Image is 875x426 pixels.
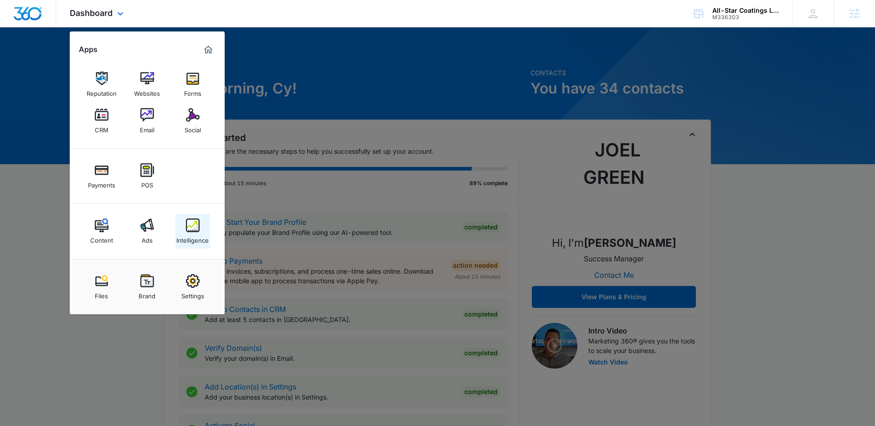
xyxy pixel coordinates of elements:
a: Settings [175,270,210,304]
a: Intelligence [175,214,210,249]
div: account id [712,14,779,21]
a: Payments [84,159,119,193]
a: POS [130,159,165,193]
div: CRM [95,122,108,134]
div: Content [90,232,113,244]
div: Brand [139,288,155,300]
span: Dashboard [70,8,113,18]
div: Reputation [87,85,117,97]
h2: Apps [79,45,98,54]
div: POS [141,177,153,189]
div: Email [140,122,154,134]
div: Intelligence [176,232,209,244]
a: Files [84,270,119,304]
a: Ads [130,214,165,249]
div: account name [712,7,779,14]
a: Websites [130,67,165,102]
div: Websites [134,85,160,97]
a: CRM [84,104,119,138]
div: Ads [142,232,153,244]
a: Content [84,214,119,249]
div: Forms [184,85,201,97]
a: Reputation [84,67,119,102]
a: Forms [175,67,210,102]
div: Settings [181,288,204,300]
a: Social [175,104,210,138]
div: Files [95,288,108,300]
div: Social [185,122,201,134]
a: Marketing 360® Dashboard [201,42,216,57]
a: Brand [130,270,165,304]
a: Email [130,104,165,138]
div: Payments [88,177,115,189]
